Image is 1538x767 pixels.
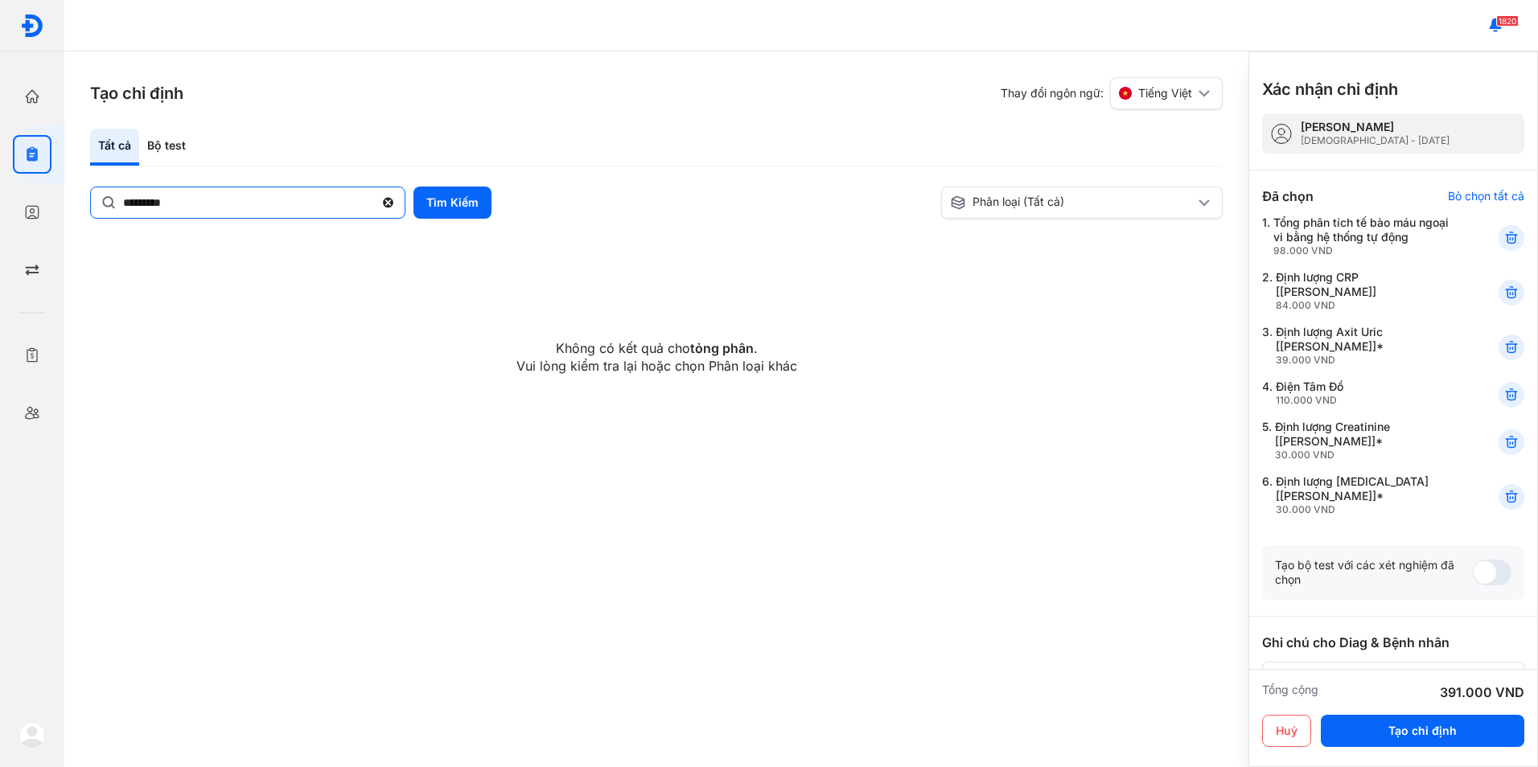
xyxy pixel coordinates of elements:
div: [DEMOGRAPHIC_DATA] - [DATE] [1301,134,1450,147]
div: Thay đổi ngôn ngữ: [1001,77,1223,109]
div: Ghi chú cho Diag & Bệnh nhân [1262,633,1524,652]
div: Định lượng Axit Uric [[PERSON_NAME]]* [1276,325,1459,367]
div: Đã chọn [1262,187,1314,206]
div: Tạo bộ test với các xét nghiệm đã chọn [1275,558,1473,587]
div: 39.000 VND [1276,354,1459,367]
div: 4. [1262,379,1459,407]
div: 2. [1262,270,1459,312]
div: 30.000 VND [1276,503,1459,516]
div: 5. [1262,420,1459,461]
div: 84.000 VND [1276,299,1459,312]
div: Bộ test [139,129,194,166]
div: 30.000 VND [1275,449,1459,461]
div: 391.000 VND [1440,683,1524,702]
span: 1820 [1496,15,1519,27]
span: Tiếng Việt [1138,86,1192,100]
div: 6. [1262,474,1459,516]
div: Điện Tâm Đồ [1276,379,1343,407]
div: Định lượng [MEDICAL_DATA] [[PERSON_NAME]]* [1276,474,1459,516]
img: logo [20,14,44,38]
div: 1. [1262,215,1459,257]
h3: Xác nhận chỉ định [1262,78,1398,100]
div: Định lượng CRP [[PERSON_NAME]] [1276,270,1459,312]
div: [PERSON_NAME] [1301,120,1450,134]
div: 110.000 VND [1276,394,1343,407]
div: Tổng cộng [1262,683,1318,702]
button: Tìm Kiếm [413,187,491,219]
span: tỏng phân [690,340,754,356]
p: Không có kết quả cho . [90,339,1223,357]
div: Tổng phân tích tế bào máu ngoại vi bằng hệ thống tự động [1273,215,1459,257]
div: Định lượng Creatinine [[PERSON_NAME]]* [1275,420,1459,461]
button: Tạo chỉ định [1321,715,1524,747]
p: Vui lòng kiểm tra lại hoặc chọn Phân loại khác [90,357,1223,375]
img: logo [19,722,45,748]
button: Huỷ [1262,715,1311,747]
h3: Tạo chỉ định [90,82,183,105]
div: 98.000 VND [1273,244,1459,257]
div: 3. [1262,325,1459,367]
div: Tất cả [90,129,139,166]
div: Phân loại (Tất cả) [950,195,1195,211]
div: Bỏ chọn tất cả [1448,189,1524,203]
